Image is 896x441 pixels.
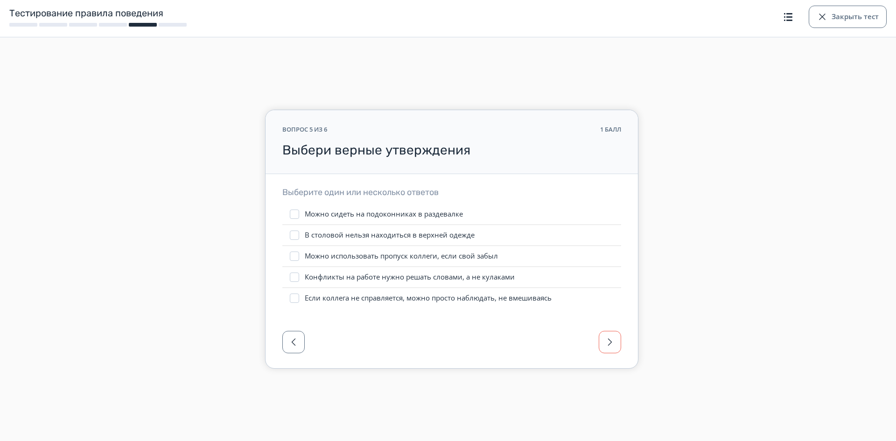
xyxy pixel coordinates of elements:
div: Можно сидеть на подоконниках в раздевалке [305,210,463,219]
div: В столовой нельзя находиться в верхней одежде [305,231,475,240]
div: Можно использовать пропуск коллеги, если свой забыл [305,252,498,261]
h1: Тестирование правила поведения [9,7,747,19]
div: вопрос 5 из 6 [282,125,327,134]
button: Закрыть тест [809,6,887,28]
div: Конфликты на работе нужно решать словами, а не кулаками [305,273,515,282]
h3: Выберите один или несколько ответов [282,187,621,198]
div: Если коллега не справляется, можно просто наблюдать, не вмешиваясь [305,294,552,303]
h3: Выбери верные утверждения [282,142,621,159]
div: 1 балл [600,125,621,134]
